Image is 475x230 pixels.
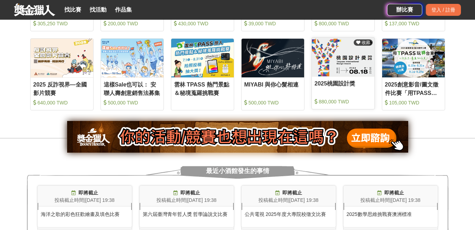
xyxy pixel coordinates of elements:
div: 2025數學思維挑戰賽澳洲標准 [344,206,438,218]
img: Cover Image [31,39,93,77]
span: 即將截止 [78,190,98,196]
span: 收藏 [360,40,370,45]
a: Cover Image 收藏2025桃園設計獎 880,000 TWD [312,37,375,109]
div: 雲林 TPASS 熱門景點＆秘境蒐羅挑戰賽 [174,81,231,96]
div: 200,000 TWD [104,20,161,27]
div: 39,000 TWD [244,20,301,27]
a: 辦比賽 [387,4,422,16]
div: 137,000 TWD [385,20,442,27]
a: Cover Image這樣Sale也可以： 安聯人壽創意銷售法募集 500,000 TWD [101,38,164,110]
span: 即將截止 [180,190,200,196]
div: 430,000 TWD [174,20,231,27]
div: 105,000 TWD [385,99,442,106]
div: MIYABI 與你心髮相連 [244,81,301,96]
span: 最近小酒館發生的事情 [206,163,269,179]
span: 即將截止 [384,190,404,196]
div: 880,000 TWD [315,98,372,105]
div: 登入 / 註冊 [426,4,461,16]
div: 公共電視 2025年度大專院校徵文比賽 [242,206,336,218]
img: Cover Image [312,38,374,76]
div: 這樣Sale也可以： 安聯人壽創意銷售法募集 [104,81,161,96]
div: 海洋之歌的彩色狂歡繪畫及填色比賽 [38,206,132,218]
div: 640,000 TWD [33,99,90,106]
a: 即將截止投稿截止時間|[DATE] 19:38第六屆臺灣青年哲人獎 哲學論說文比賽 [139,185,234,228]
div: 投稿截止時間 | [DATE] 19:38 [242,197,336,204]
img: Cover Image [101,39,163,77]
div: 2025 反詐視界—全國影片競賽 [33,81,90,96]
img: Cover Image [242,39,304,77]
a: 即將截止投稿截止時間|[DATE] 19:38公共電視 2025年度大專院校徵文比賽 [241,185,336,228]
div: 投稿截止時間 | [DATE] 19:38 [140,197,234,204]
a: 作品集 [112,5,135,15]
a: 找比賽 [62,5,84,15]
div: 2025創意影音/圖文徵件比賽「用TPASS玩轉台東」 [385,81,442,96]
img: Cover Image [171,39,234,77]
img: 905fc34d-8193-4fb2-a793-270a69788fd0.png [67,121,408,153]
a: 即將截止投稿截止時間|[DATE] 19:382025數學思維挑戰賽澳洲標准 [343,185,438,228]
a: Cover Image雲林 TPASS 熱門景點＆秘境蒐羅挑戰賽 [171,38,234,110]
div: 305,250 TWD [33,20,90,27]
a: 找活動 [87,5,109,15]
a: Cover Image2025創意影音/圖文徵件比賽「用TPASS玩轉台東」 105,000 TWD [382,38,445,110]
div: 投稿截止時間 | [DATE] 19:38 [38,197,132,204]
a: 即將截止投稿截止時間|[DATE] 19:38海洋之歌的彩色狂歡繪畫及填色比賽 [37,185,132,228]
a: Cover Image2025 反詐視界—全國影片競賽 640,000 TWD [30,38,94,110]
a: Cover ImageMIYABI 與你心髮相連 500,000 TWD [241,38,304,110]
div: 800,000 TWD [315,20,372,27]
span: 即將截止 [282,190,302,196]
div: 500,000 TWD [244,99,301,106]
div: 投稿截止時間 | [DATE] 19:38 [344,197,438,204]
div: 第六屆臺灣青年哲人獎 哲學論說文比賽 [140,206,234,218]
div: 500,000 TWD [104,99,161,106]
img: Cover Image [382,39,445,77]
div: 2025桃園設計獎 [315,79,372,95]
